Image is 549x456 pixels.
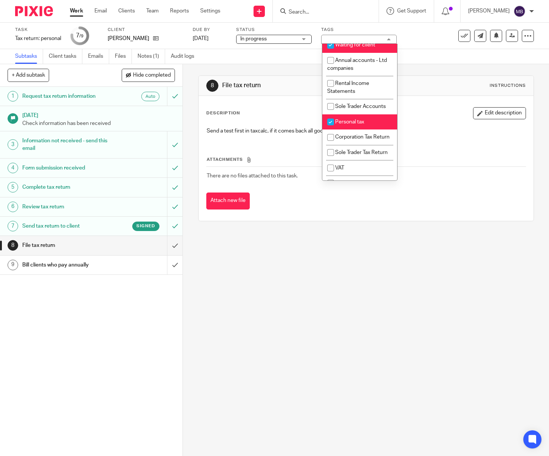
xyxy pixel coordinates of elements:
p: [PERSON_NAME] [108,35,149,42]
h1: File tax return [22,240,114,251]
div: Instructions [490,83,526,89]
p: Check information has been received [22,120,175,127]
a: Team [146,7,159,15]
div: 4 [8,163,18,173]
a: Notes (1) [138,49,165,64]
h1: [DATE] [22,110,175,119]
img: Pixie [15,6,53,16]
div: 8 [206,80,218,92]
input: Search [288,9,356,16]
span: In progress [240,36,267,42]
a: Files [115,49,132,64]
p: [PERSON_NAME] [468,7,510,15]
span: Corporation Tax Return [335,134,390,140]
div: 7 [76,31,84,40]
p: Description [206,110,240,116]
a: Clients [118,7,135,15]
button: Edit description [473,107,526,119]
span: Get Support [397,8,426,14]
label: Client [108,27,183,33]
label: Task [15,27,61,33]
h1: Complete tax return [22,182,114,193]
div: Tax return: personal [15,35,61,42]
img: svg%3E [513,5,526,17]
div: 7 [8,221,18,231]
label: Due by [193,27,227,33]
span: Personal tax [335,119,364,125]
label: Status [236,27,312,33]
a: Client tasks [49,49,82,64]
a: Audit logs [171,49,200,64]
span: Sole Trader Accounts [335,104,386,109]
label: Tags [321,27,397,33]
h1: Information not received - send this email [22,135,114,154]
h1: File tax return [222,82,382,89]
a: Subtasks [15,49,43,64]
div: Auto [141,92,159,101]
span: VAT [335,165,344,171]
div: 6 [8,202,18,212]
span: Rental Income Statements [327,81,369,94]
button: Attach new file [206,193,250,210]
h1: Form submission received [22,162,114,174]
a: Settings [200,7,220,15]
h1: Bill clients who pay annually [22,259,114,271]
a: Reports [170,7,189,15]
h1: Review tax return [22,201,114,213]
span: Attachments [207,157,243,162]
span: Sole Trader Tax Return [335,150,388,155]
div: 8 [8,240,18,251]
h1: Request tax return information [22,91,114,102]
span: There are no files attached to this task. [207,173,298,179]
p: Send a test first in taxcalc, if it comes back all good then submit it live. [207,127,526,135]
a: Work [70,7,83,15]
button: Hide completed [122,69,175,82]
div: 5 [8,182,18,193]
a: Email [94,7,107,15]
span: Hide completed [133,72,171,79]
div: 3 [8,139,18,150]
span: [DATE] [193,36,209,41]
small: /9 [79,34,84,38]
span: Annual accounts - Ltd companies [327,58,387,71]
div: 9 [8,260,18,270]
a: Emails [88,49,109,64]
button: + Add subtask [8,69,49,82]
div: 1 [8,91,18,102]
span: Waiting for client [335,42,375,48]
span: Signed [136,223,155,229]
h1: Send tax return to client [22,220,114,232]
